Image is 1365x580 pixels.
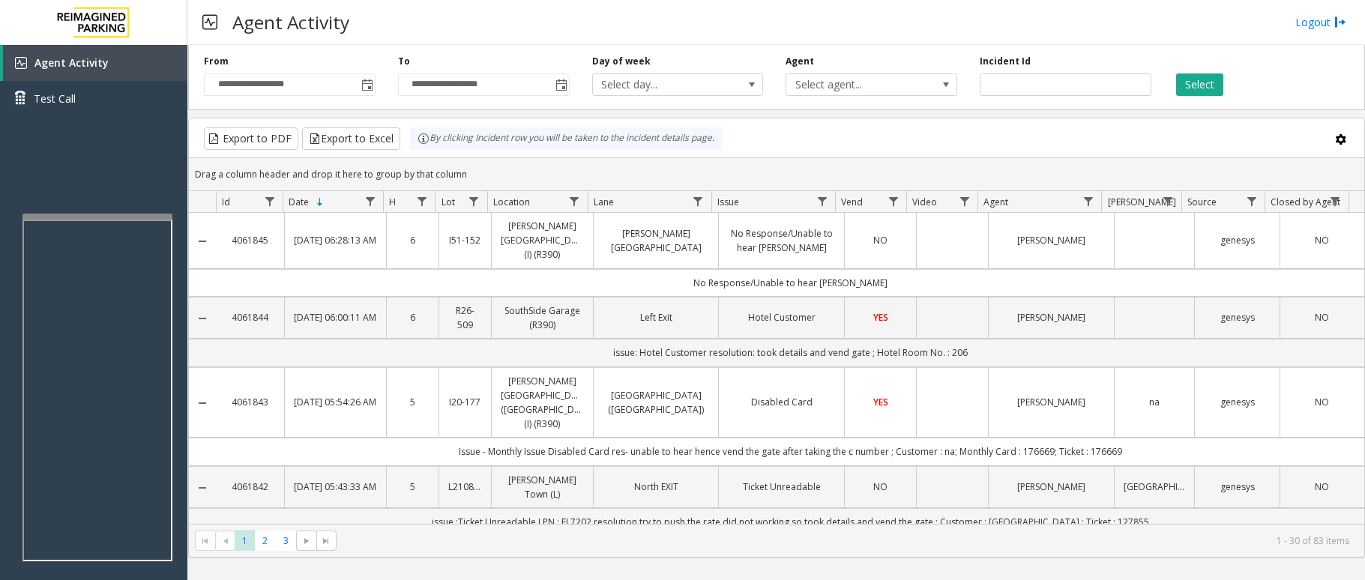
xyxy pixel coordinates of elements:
span: Go to the last page [320,535,332,547]
a: Disabled Card [728,395,835,409]
a: Collapse Details [189,312,216,324]
a: 6 [396,310,430,324]
span: Select agent... [786,74,922,95]
a: Date Filter Menu [360,191,380,211]
a: NO [854,233,907,247]
img: logout [1334,14,1346,30]
a: 4061842 [225,480,275,494]
span: NO [1315,396,1329,408]
label: Incident Id [980,55,1031,68]
span: Go to the next page [296,531,316,552]
button: Select [1176,73,1223,96]
span: NO [873,480,888,493]
a: Logout [1295,14,1346,30]
span: Video [912,196,937,208]
span: Toggle popup [358,74,375,95]
a: YES [854,395,907,409]
label: From [204,55,229,68]
a: NO [1289,310,1355,324]
a: Id Filter Menu [259,191,280,211]
span: NO [873,234,888,247]
div: By clicking Incident row you will be taken to the incident details page. [410,127,722,150]
span: Date [289,196,309,208]
a: Closed by Agent Filter Menu [1325,191,1346,211]
a: Collapse Details [189,482,216,494]
a: 4061843 [225,395,275,409]
div: Drag a column header and drop it here to group by that column [189,161,1364,187]
a: Hotel Customer [728,310,835,324]
kendo-pager-info: 1 - 30 of 83 items [346,534,1349,547]
span: Page 1 [235,531,255,551]
div: Data table [189,191,1364,524]
a: Video Filter Menu [954,191,974,211]
a: R26-509 [448,303,482,332]
a: YES [854,310,907,324]
a: na [1124,395,1186,409]
img: pageIcon [202,4,217,40]
span: Agent [983,196,1008,208]
h3: Agent Activity [225,4,357,40]
span: Page 2 [255,531,275,551]
span: Go to the last page [316,531,337,552]
a: L21088000 [448,480,482,494]
a: [DATE] 06:28:13 AM [294,233,377,247]
a: [PERSON_NAME][GEOGRAPHIC_DATA] ([GEOGRAPHIC_DATA]) (I) (R390) [501,374,584,432]
span: Id [222,196,230,208]
span: Location [493,196,530,208]
span: Go to the next page [301,535,313,547]
button: Export to Excel [302,127,400,150]
a: Issue Filter Menu [812,191,832,211]
span: Toggle popup [552,74,569,95]
a: 4061845 [225,233,275,247]
a: [PERSON_NAME] [998,310,1105,324]
span: Lot [442,196,455,208]
a: [PERSON_NAME] [998,480,1105,494]
a: Agent Filter Menu [1078,191,1098,211]
a: Collapse Details [189,397,216,409]
span: [PERSON_NAME] [1108,196,1176,208]
a: Source Filter Menu [1241,191,1262,211]
a: NO [1289,395,1355,409]
td: No Response/Unable to hear [PERSON_NAME] [216,269,1364,297]
span: Select day... [593,74,729,95]
img: infoIcon.svg [418,133,430,145]
a: Lot Filter Menu [463,191,483,211]
a: Location Filter Menu [564,191,585,211]
span: YES [873,311,888,324]
span: NO [1315,311,1329,324]
a: [DATE] 05:43:33 AM [294,480,377,494]
span: YES [873,396,888,408]
span: NO [1315,480,1329,493]
a: Lane Filter Menu [688,191,708,211]
a: NO [1289,233,1355,247]
a: [PERSON_NAME] [998,233,1105,247]
span: Test Call [34,91,76,106]
a: 6 [396,233,430,247]
a: [GEOGRAPHIC_DATA] [1124,480,1186,494]
span: H [389,196,396,208]
a: H Filter Menu [412,191,432,211]
a: [PERSON_NAME][GEOGRAPHIC_DATA] (I) (R390) [501,219,584,262]
span: Issue [717,196,739,208]
a: genesys [1204,233,1270,247]
a: I51-152 [448,233,482,247]
label: Day of week [592,55,651,68]
td: Issue - Monthly Issue Disabled Card res- unable to hear hence vend the gate after taking the c nu... [216,438,1364,465]
a: 5 [396,480,430,494]
a: North EXIT [603,480,710,494]
a: SouthSide Garage (R390) [501,303,584,332]
a: Left Exit [603,310,710,324]
a: [DATE] 06:00:11 AM [294,310,377,324]
a: Collapse Details [189,235,216,247]
a: genesys [1204,480,1270,494]
a: [PERSON_NAME] [998,395,1105,409]
span: NO [1315,234,1329,247]
a: NO [1289,480,1355,494]
a: NO [854,480,907,494]
span: Closed by Agent [1271,196,1340,208]
a: Agent Activity [3,45,187,81]
a: 5 [396,395,430,409]
a: [GEOGRAPHIC_DATA] ([GEOGRAPHIC_DATA]) [603,388,710,417]
a: [PERSON_NAME] Town (L) [501,473,584,501]
span: Lane [594,196,614,208]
